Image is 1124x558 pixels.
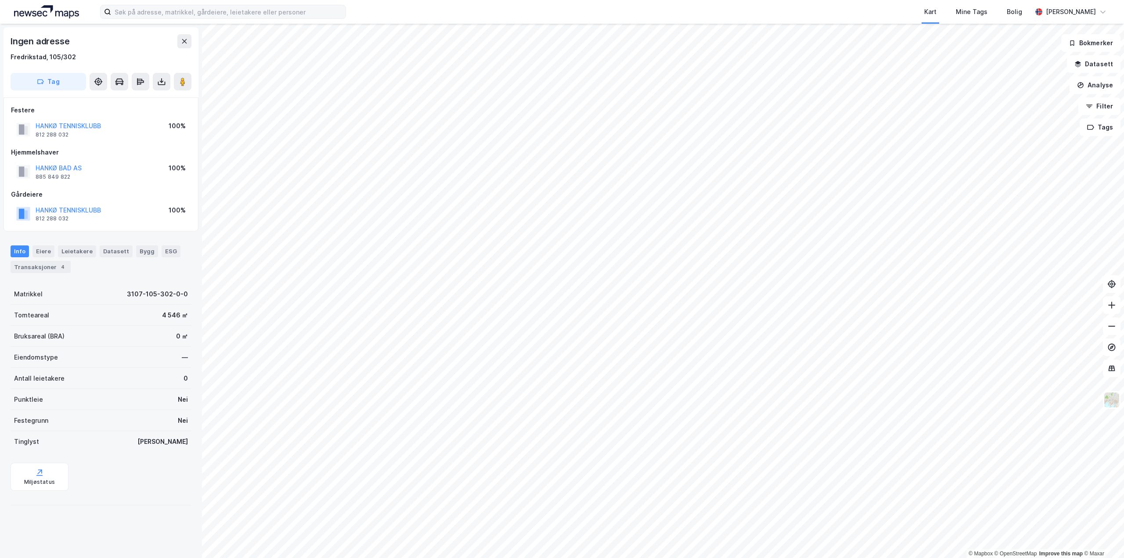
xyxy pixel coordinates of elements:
[14,331,65,342] div: Bruksareal (BRA)
[36,215,68,222] div: 812 288 032
[178,394,188,405] div: Nei
[14,5,79,18] img: logo.a4113a55bc3d86da70a041830d287a7e.svg
[127,289,188,299] div: 3107-105-302-0-0
[1103,392,1120,408] img: Z
[11,105,191,115] div: Festere
[162,245,180,257] div: ESG
[11,189,191,200] div: Gårdeiere
[924,7,937,17] div: Kart
[11,147,191,158] div: Hjemmelshaver
[11,245,29,257] div: Info
[24,479,55,486] div: Miljøstatus
[169,205,186,216] div: 100%
[969,551,993,557] a: Mapbox
[100,245,133,257] div: Datasett
[1039,551,1083,557] a: Improve this map
[169,163,186,173] div: 100%
[11,52,76,62] div: Fredrikstad, 105/302
[994,551,1037,557] a: OpenStreetMap
[1070,76,1120,94] button: Analyse
[1046,7,1096,17] div: [PERSON_NAME]
[956,7,987,17] div: Mine Tags
[14,436,39,447] div: Tinglyst
[1080,516,1124,558] iframe: Chat Widget
[1078,97,1120,115] button: Filter
[169,121,186,131] div: 100%
[58,245,96,257] div: Leietakere
[136,245,158,257] div: Bygg
[11,261,71,273] div: Transaksjoner
[176,331,188,342] div: 0 ㎡
[14,289,43,299] div: Matrikkel
[14,310,49,320] div: Tomteareal
[36,173,70,180] div: 885 849 822
[11,34,71,48] div: Ingen adresse
[36,131,68,138] div: 812 288 032
[14,352,58,363] div: Eiendomstype
[184,373,188,384] div: 0
[58,263,67,271] div: 4
[32,245,54,257] div: Eiere
[11,73,86,90] button: Tag
[182,352,188,363] div: —
[162,310,188,320] div: 4 546 ㎡
[1061,34,1120,52] button: Bokmerker
[111,5,346,18] input: Søk på adresse, matrikkel, gårdeiere, leietakere eller personer
[178,415,188,426] div: Nei
[1067,55,1120,73] button: Datasett
[137,436,188,447] div: [PERSON_NAME]
[14,373,65,384] div: Antall leietakere
[14,415,48,426] div: Festegrunn
[14,394,43,405] div: Punktleie
[1080,119,1120,136] button: Tags
[1007,7,1022,17] div: Bolig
